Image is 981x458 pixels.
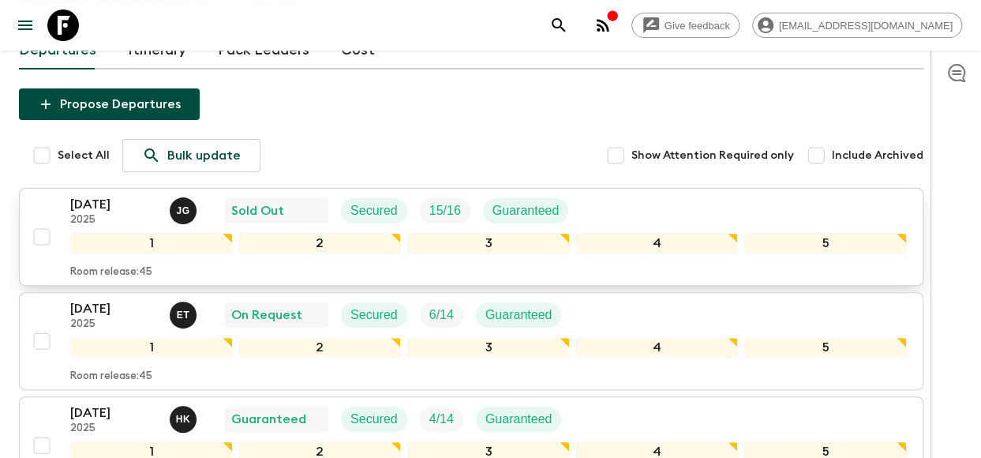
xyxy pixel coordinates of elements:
p: 6 / 14 [429,306,454,325]
p: Secured [350,306,398,325]
div: 2 [239,233,402,253]
p: Guaranteed [485,306,552,325]
p: Secured [350,201,398,220]
span: Hanna Kristín Másdóttir [170,411,200,423]
div: 4 [576,233,739,253]
p: [DATE] [70,195,157,214]
button: [DATE]2025Jón GísliSold OutSecuredTrip FillGuaranteed12345Room release:45 [19,188,923,286]
a: Itinerary [128,32,186,69]
div: 5 [744,233,907,253]
div: Secured [341,302,407,328]
div: 2 [239,337,402,358]
div: Trip Fill [420,302,463,328]
p: E T [177,309,190,321]
div: 4 [576,337,739,358]
button: ET [170,302,200,328]
p: 2025 [70,318,157,331]
button: Propose Departures [19,88,200,120]
p: Guaranteed [231,410,306,429]
div: 3 [407,337,570,358]
a: Pack Leaders [218,32,309,69]
p: Room release: 45 [70,370,152,383]
p: J G [176,205,189,217]
p: 2025 [70,422,157,435]
span: Show Attention Required only [631,148,794,163]
span: Include Archived [832,148,923,163]
button: HK [170,406,200,433]
p: [DATE] [70,404,157,422]
a: Cost [341,32,375,69]
div: Secured [341,198,407,223]
span: [EMAIL_ADDRESS][DOMAIN_NAME] [770,20,961,32]
p: On Request [231,306,302,325]
div: 5 [744,337,907,358]
p: 2025 [70,214,157,227]
p: [DATE] [70,299,157,318]
a: Departures [19,32,96,69]
p: Secured [350,410,398,429]
div: 1 [70,337,233,358]
a: Give feedback [631,13,739,38]
p: Guaranteed [485,410,552,429]
span: Select All [58,148,110,163]
button: menu [9,9,41,41]
div: 1 [70,233,233,253]
p: Guaranteed [492,201,560,220]
a: Bulk update [122,139,260,172]
button: search adventures [543,9,575,41]
div: Secured [341,407,407,432]
p: Room release: 45 [70,266,152,279]
div: Trip Fill [420,198,470,223]
p: 15 / 16 [429,201,461,220]
button: [DATE]2025Esther ThorvaldsOn RequestSecuredTrip FillGuaranteed12345Room release:45 [19,292,923,390]
div: Trip Fill [420,407,463,432]
p: Sold Out [231,201,284,220]
span: Esther Thorvalds [170,306,200,319]
p: H K [176,413,191,426]
p: 4 / 14 [429,410,454,429]
button: JG [170,197,200,224]
span: Jón Gísli [170,202,200,215]
div: [EMAIL_ADDRESS][DOMAIN_NAME] [752,13,962,38]
span: Give feedback [656,20,739,32]
div: 3 [407,233,570,253]
p: Bulk update [167,146,241,165]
